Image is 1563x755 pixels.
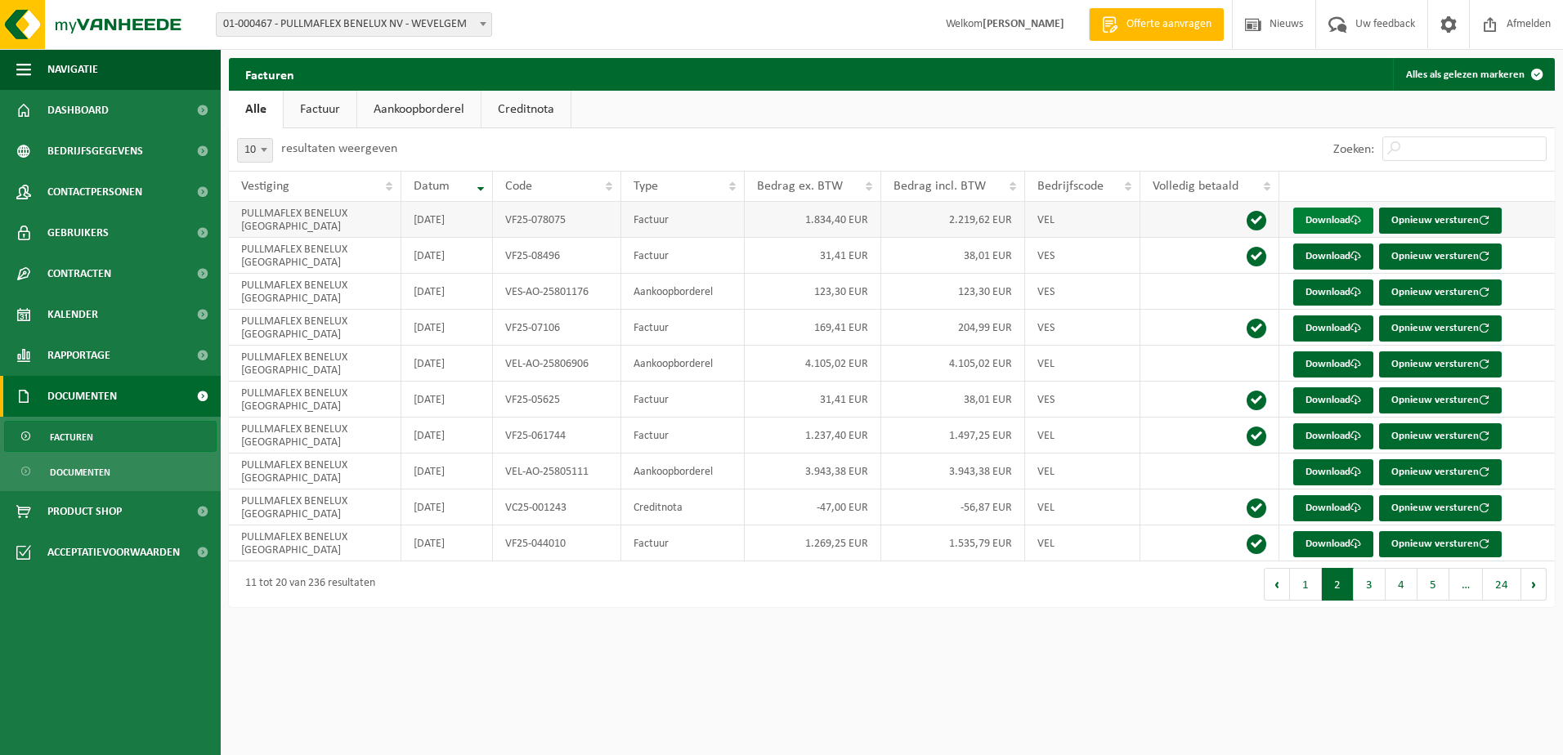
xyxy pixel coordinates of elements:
[1417,568,1449,601] button: 5
[401,238,493,274] td: [DATE]
[745,453,881,489] td: 3.943,38 EUR
[1025,382,1141,418] td: VES
[1333,143,1374,156] label: Zoeken:
[229,274,401,310] td: PULLMAFLEX BENELUX [GEOGRAPHIC_DATA]
[621,418,745,453] td: Factuur
[481,91,571,128] a: Creditnota
[983,18,1064,30] strong: [PERSON_NAME]
[881,346,1025,382] td: 4.105,02 EUR
[621,382,745,418] td: Factuur
[745,274,881,310] td: 123,30 EUR
[241,180,289,193] span: Vestiging
[1379,243,1502,270] button: Opnieuw versturen
[1379,387,1502,413] button: Opnieuw versturen
[1379,351,1502,377] button: Opnieuw versturen
[284,91,356,128] a: Factuur
[47,131,143,172] span: Bedrijfsgegevens
[621,310,745,346] td: Factuur
[1293,243,1373,270] a: Download
[4,421,217,452] a: Facturen
[1153,180,1238,193] span: Volledig betaald
[621,238,745,274] td: Factuur
[1290,568,1322,601] button: 1
[1379,423,1502,449] button: Opnieuw versturen
[621,453,745,489] td: Aankoopborderel
[401,418,493,453] td: [DATE]
[216,12,492,37] span: 01-000467 - PULLMAFLEX BENELUX NV - WEVELGEM
[401,346,493,382] td: [DATE]
[1025,489,1141,525] td: VEL
[47,172,142,212] span: Contactpersonen
[1089,8,1224,41] a: Offerte aanvragen
[1293,459,1373,485] a: Download
[621,489,745,525] td: Creditnota
[47,491,122,532] span: Product Shop
[493,238,621,274] td: VF25-08496
[401,274,493,310] td: [DATE]
[229,489,401,525] td: PULLMAFLEX BENELUX [GEOGRAPHIC_DATA]
[1037,180,1104,193] span: Bedrijfscode
[401,382,493,418] td: [DATE]
[505,180,532,193] span: Code
[229,453,401,489] td: PULLMAFLEX BENELUX [GEOGRAPHIC_DATA]
[217,13,491,36] span: 01-000467 - PULLMAFLEX BENELUX NV - WEVELGEM
[238,139,272,162] span: 10
[493,202,621,238] td: VF25-078075
[4,456,217,487] a: Documenten
[1293,351,1373,377] a: Download
[414,180,450,193] span: Datum
[401,310,493,346] td: [DATE]
[757,180,843,193] span: Bedrag ex. BTW
[621,274,745,310] td: Aankoopborderel
[493,346,621,382] td: VEL-AO-25806906
[1025,525,1141,561] td: VEL
[1025,453,1141,489] td: VEL
[1379,208,1502,234] button: Opnieuw versturen
[237,138,273,163] span: 10
[1521,568,1547,601] button: Next
[401,489,493,525] td: [DATE]
[1293,531,1373,557] a: Download
[229,346,401,382] td: PULLMAFLEX BENELUX [GEOGRAPHIC_DATA]
[621,346,745,382] td: Aankoopborderel
[881,238,1025,274] td: 38,01 EUR
[745,525,881,561] td: 1.269,25 EUR
[881,382,1025,418] td: 38,01 EUR
[229,202,401,238] td: PULLMAFLEX BENELUX [GEOGRAPHIC_DATA]
[621,525,745,561] td: Factuur
[1264,568,1290,601] button: Previous
[881,525,1025,561] td: 1.535,79 EUR
[401,453,493,489] td: [DATE]
[745,489,881,525] td: -47,00 EUR
[621,202,745,238] td: Factuur
[1379,315,1502,342] button: Opnieuw versturen
[1025,274,1141,310] td: VES
[634,180,658,193] span: Type
[229,418,401,453] td: PULLMAFLEX BENELUX [GEOGRAPHIC_DATA]
[1449,568,1483,601] span: …
[893,180,986,193] span: Bedrag incl. BTW
[745,346,881,382] td: 4.105,02 EUR
[401,525,493,561] td: [DATE]
[47,212,109,253] span: Gebruikers
[881,274,1025,310] td: 123,30 EUR
[1386,568,1417,601] button: 4
[1122,16,1216,33] span: Offerte aanvragen
[1483,568,1521,601] button: 24
[493,418,621,453] td: VF25-061744
[1293,387,1373,413] a: Download
[1293,495,1373,521] a: Download
[1293,279,1373,306] a: Download
[1025,202,1141,238] td: VEL
[1379,495,1502,521] button: Opnieuw versturen
[47,253,111,294] span: Contracten
[1293,423,1373,449] a: Download
[1379,279,1502,306] button: Opnieuw versturen
[281,142,397,155] label: resultaten weergeven
[493,310,621,346] td: VF25-07106
[881,489,1025,525] td: -56,87 EUR
[493,382,621,418] td: VF25-05625
[229,382,401,418] td: PULLMAFLEX BENELUX [GEOGRAPHIC_DATA]
[1293,315,1373,342] a: Download
[401,202,493,238] td: [DATE]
